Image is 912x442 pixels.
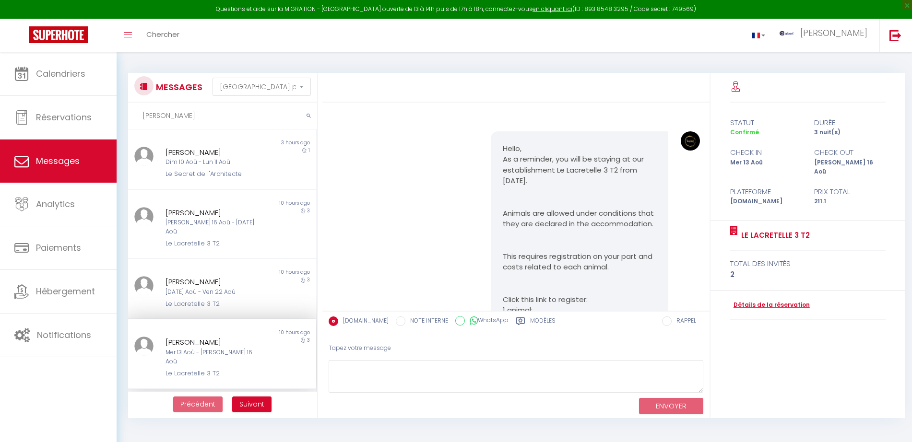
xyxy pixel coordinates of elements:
a: ... [PERSON_NAME] [772,19,879,52]
span: Chercher [146,29,179,39]
a: Détails de la réservation [730,301,810,310]
div: Plateforme [724,186,808,198]
span: Précédent [180,399,215,409]
span: Messages [36,155,80,167]
img: logout [889,29,901,41]
div: [DATE] Aoû - Ven 22 Aoû [166,288,262,297]
a: en cliquant ici [533,5,572,13]
div: Mer 13 Aoû - [PERSON_NAME] 16 Aoû [166,348,262,366]
div: durée [808,117,892,128]
div: 10 hours ago [222,199,316,207]
div: Tapez votre message [329,337,703,360]
span: Hébergement [36,285,95,297]
div: total des invités [730,258,886,269]
label: WhatsApp [465,316,509,326]
div: [PERSON_NAME] [166,147,262,158]
div: [PERSON_NAME] [166,337,262,348]
iframe: LiveChat chat widget [872,402,912,442]
span: 1 [308,147,310,154]
span: Réservations [36,111,92,123]
div: 10 hours ago [222,329,316,337]
div: Le Secret de l'Architecte [166,169,262,179]
img: ... [134,147,154,166]
div: Le Lacretelle 3 T2 [166,239,262,248]
span: Calendriers [36,68,85,80]
div: Le Lacretelle 3 T2 [166,369,262,378]
div: [PERSON_NAME] [166,207,262,219]
button: Next [232,396,272,413]
p: 1 animal: [503,305,657,316]
div: 3 nuit(s) [808,128,892,137]
div: statut [724,117,808,128]
h3: MESSAGES [154,76,202,98]
div: 3 hours ago [222,139,316,147]
div: check out [808,147,892,158]
button: Previous [173,396,223,413]
div: [DOMAIN_NAME] [724,197,808,206]
div: 211.1 [808,197,892,206]
img: ... [134,337,154,356]
label: [DOMAIN_NAME] [338,316,389,327]
div: check in [724,147,808,158]
input: Rechercher un mot clé [128,103,317,129]
p: Click this link to register: [503,294,657,305]
span: 3 [307,337,310,344]
img: ... [134,276,154,295]
label: RAPPEL [672,316,696,327]
p: Animals are allowed under conditions that they are declared in the accommodation. [503,208,657,230]
div: 2 [730,269,886,280]
p: This requires registration on your part and costs related to each animal. [503,251,657,273]
div: Le Lacretelle 3 T2 [166,299,262,309]
span: Confirmé [730,128,759,136]
span: 3 [307,276,310,283]
a: Le Lacretelle 3 T2 [738,230,810,241]
div: [PERSON_NAME] 16 Aoû [808,158,892,176]
div: 10 hours ago [222,268,316,276]
label: NOTE INTERNE [405,316,448,327]
div: [PERSON_NAME] [166,276,262,288]
div: Mer 13 Aoû [724,158,808,176]
img: ... [780,31,794,35]
img: ... [681,131,700,151]
span: 3 [307,207,310,214]
p: As a reminder, you will be staying at our establishment Le Lacretelle 3 T2 from [DATE]. [503,154,657,186]
span: Paiements [36,242,81,254]
button: ENVOYER [639,398,703,415]
span: Analytics [36,198,75,210]
p: Hello, [503,143,657,154]
span: Suivant [239,399,264,409]
span: [PERSON_NAME] [800,27,867,39]
div: Prix total [808,186,892,198]
span: Notifications [37,329,91,341]
img: Super Booking [29,26,88,43]
img: ... [134,207,154,226]
div: [PERSON_NAME] 16 Aoû - [DATE] Aoû [166,218,262,236]
div: Dim 10 Aoû - Lun 11 Aoû [166,158,262,167]
a: Chercher [139,19,187,52]
label: Modèles [530,316,556,328]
